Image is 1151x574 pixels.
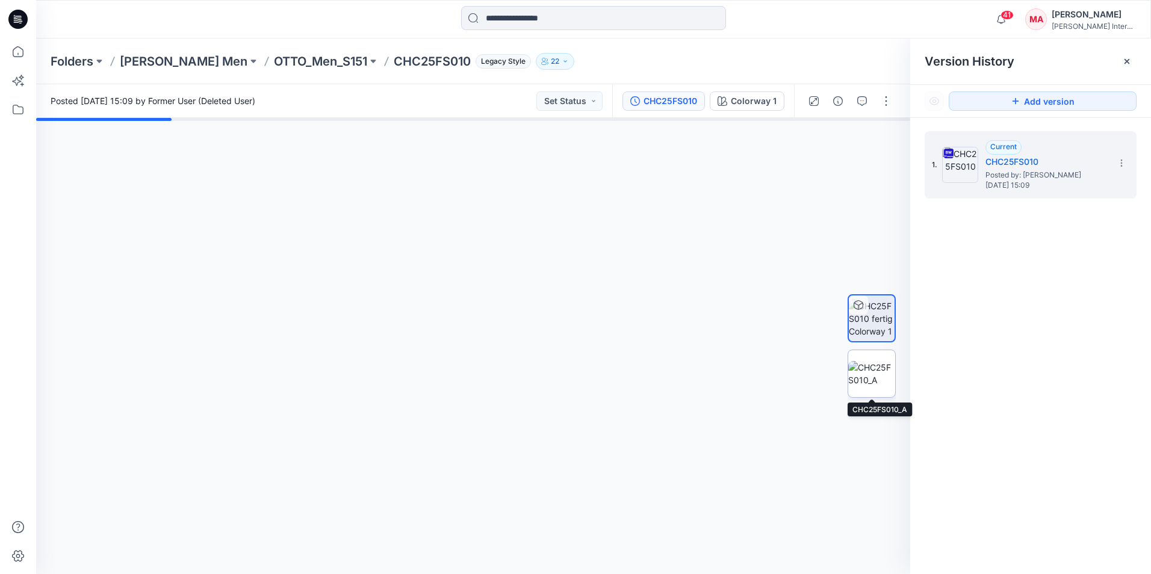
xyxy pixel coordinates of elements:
[274,53,367,70] a: OTTO_Men_S151
[828,91,848,111] button: Details
[551,55,559,68] p: 22
[949,91,1137,111] button: Add version
[932,159,937,170] span: 1.
[710,91,784,111] button: Colorway 1
[985,181,1106,190] span: [DATE] 15:09
[644,94,697,108] div: CHC25FS010
[476,54,531,69] span: Legacy Style
[1052,7,1136,22] div: [PERSON_NAME]
[925,54,1014,69] span: Version History
[731,94,777,108] div: Colorway 1
[622,91,705,111] button: CHC25FS010
[51,94,255,107] span: Posted [DATE] 15:09 by
[985,155,1106,169] h5: CHC25FS010
[985,169,1106,181] span: Posted by: Florence Brauch
[1001,10,1014,20] span: 41
[1122,57,1132,66] button: Close
[148,96,255,106] a: Former User (Deleted User)
[536,53,574,70] button: 22
[942,147,978,183] img: CHC25FS010
[120,53,247,70] a: [PERSON_NAME] Men
[849,300,895,338] img: CHC25FS010 fertig Colorway 1
[925,91,944,111] button: Show Hidden Versions
[394,53,471,70] p: CHC25FS010
[471,53,531,70] button: Legacy Style
[51,53,93,70] a: Folders
[848,361,895,386] img: CHC25FS010_A
[990,142,1017,151] span: Current
[1052,22,1136,31] div: [PERSON_NAME] International
[1025,8,1047,30] div: MA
